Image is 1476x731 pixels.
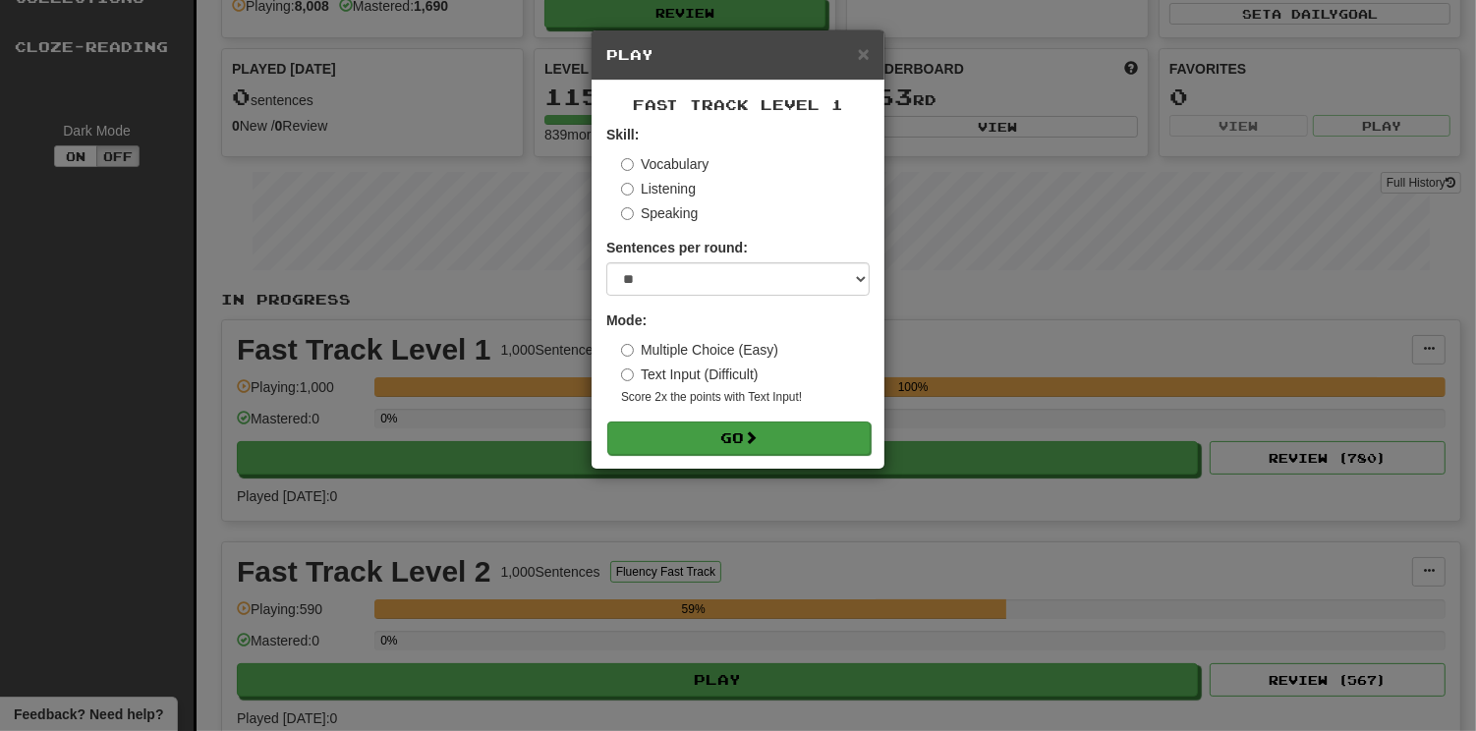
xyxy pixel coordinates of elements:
[606,238,748,257] label: Sentences per round:
[621,344,634,357] input: Multiple Choice (Easy)
[621,365,759,384] label: Text Input (Difficult)
[858,43,870,64] button: Close
[621,340,778,360] label: Multiple Choice (Easy)
[621,158,634,171] input: Vocabulary
[621,368,634,381] input: Text Input (Difficult)
[858,42,870,65] span: ×
[621,207,634,220] input: Speaking
[606,45,870,65] h5: Play
[621,183,634,196] input: Listening
[621,179,696,198] label: Listening
[621,203,698,223] label: Speaking
[621,389,870,406] small: Score 2x the points with Text Input !
[606,312,647,328] strong: Mode:
[607,422,871,455] button: Go
[621,154,709,174] label: Vocabulary
[606,127,639,142] strong: Skill:
[633,96,843,113] span: Fast Track Level 1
